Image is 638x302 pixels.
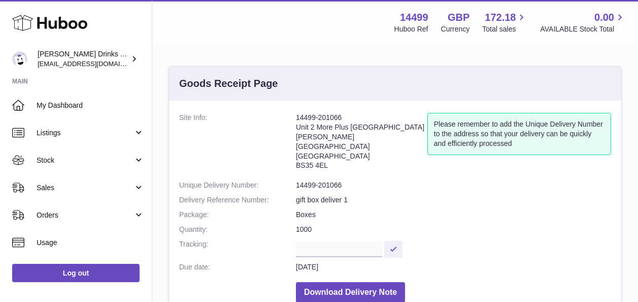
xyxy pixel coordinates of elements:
span: My Dashboard [37,101,144,110]
div: Please remember to add the Unique Delivery Number to the address so that your delivery can be qui... [427,113,611,155]
div: Currency [441,24,470,34]
span: Total sales [482,24,527,34]
strong: GBP [448,11,469,24]
dt: Due date: [179,262,296,272]
a: 0.00 AVAILABLE Stock Total [540,11,626,34]
span: 0.00 [594,11,614,24]
span: Listings [37,128,133,138]
span: Orders [37,210,133,220]
strong: 14499 [400,11,428,24]
span: 172.18 [485,11,516,24]
span: AVAILABLE Stock Total [540,24,626,34]
address: 14499-201066 Unit 2 More Plus [GEOGRAPHIC_DATA] [PERSON_NAME][GEOGRAPHIC_DATA] [GEOGRAPHIC_DATA] ... [296,113,427,175]
dt: Package: [179,210,296,220]
dt: Delivery Reference Number: [179,195,296,205]
dt: Quantity: [179,225,296,234]
dd: [DATE] [296,262,611,272]
span: [EMAIL_ADDRESS][DOMAIN_NAME] [38,59,149,68]
img: internalAdmin-14499@internal.huboo.com [12,51,27,67]
span: Usage [37,238,144,248]
div: [PERSON_NAME] Drinks LTD (t/a Zooz) [38,49,129,69]
dd: 14499-201066 [296,180,611,190]
a: Log out [12,264,140,282]
dd: 1000 [296,225,611,234]
a: 172.18 Total sales [482,11,527,34]
dt: Tracking: [179,239,296,257]
dd: Boxes [296,210,611,220]
div: Huboo Ref [394,24,428,34]
h3: Goods Receipt Page [179,77,278,90]
span: Sales [37,183,133,193]
dt: Unique Delivery Number: [179,180,296,190]
span: Stock [37,156,133,165]
dd: gift box deliver 1 [296,195,611,205]
dt: Site Info: [179,113,296,175]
